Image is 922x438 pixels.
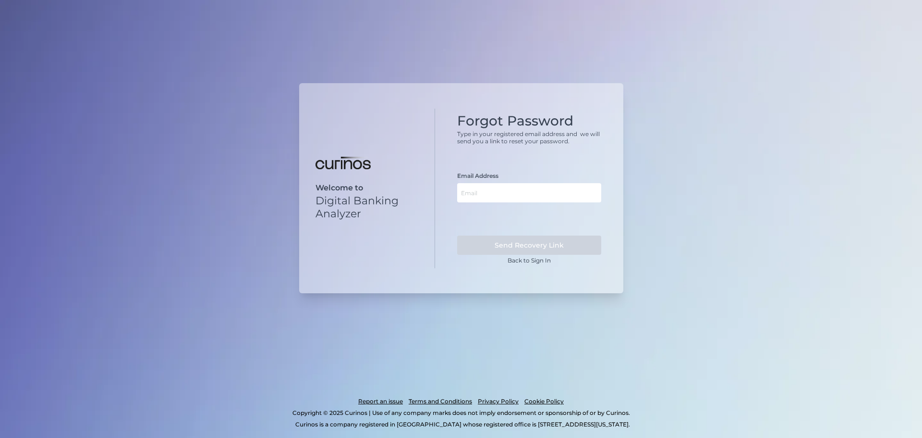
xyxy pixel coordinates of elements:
[508,257,551,264] a: Back to Sign In
[315,157,371,169] img: Digital Banking Analyzer
[524,396,564,407] a: Cookie Policy
[409,396,472,407] a: Terms and Conditions
[457,113,601,129] h1: Forgot Password
[478,396,519,407] a: Privacy Policy
[47,407,875,419] p: Copyright © 2025 Curinos | Use of any company marks does not imply endorsement or sponsorship of ...
[315,194,419,220] p: Digital Banking Analyzer
[358,396,403,407] a: Report an issue
[315,183,419,192] p: Welcome to
[457,183,601,202] input: Email
[457,172,498,179] label: Email Address
[457,130,601,145] p: Type in your registered email address and we will send you a link to reset your password.
[457,236,601,255] button: Send Recovery Link
[50,419,875,430] p: Curinos is a company registered in [GEOGRAPHIC_DATA] whose registered office is [STREET_ADDRESS][...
